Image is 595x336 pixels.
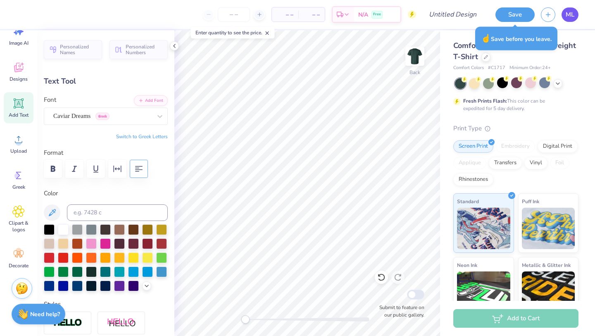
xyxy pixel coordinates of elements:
label: Format [44,148,168,158]
img: Back [407,48,423,65]
span: Puff Ink [522,197,539,206]
span: Greek [12,184,25,190]
span: N/A [358,10,368,19]
span: ☝️ [481,33,491,44]
strong: Fresh Prints Flash: [463,98,507,104]
img: Standard [457,208,510,249]
span: – – [303,10,320,19]
span: Comfort Colors [453,65,484,72]
span: Neon Ink [457,261,477,269]
div: Vinyl [524,157,547,169]
div: Rhinestones [453,173,493,186]
img: Neon Ink [457,271,510,313]
span: ML [566,10,574,19]
span: Designs [10,76,28,82]
div: Digital Print [538,140,578,153]
span: Clipart & logos [5,220,32,233]
span: Add Text [9,112,29,118]
div: Screen Print [453,140,493,153]
input: e.g. 7428 c [67,204,168,221]
button: Add Font [134,95,168,106]
span: Image AI [9,40,29,46]
img: Metallic & Glitter Ink [522,271,575,313]
label: Color [44,189,168,198]
input: – – [218,7,250,22]
label: Submit to feature on our public gallery. [375,304,424,319]
div: Enter quantity to see the price. [191,27,275,38]
span: Decorate [9,262,29,269]
div: Back [409,69,420,76]
div: Applique [453,157,486,169]
span: – – [277,10,293,19]
span: Free [373,12,381,17]
div: Embroidery [496,140,535,153]
button: Personalized Numbers [109,40,168,59]
span: Comfort Colors Adult Heavyweight T-Shirt [453,41,576,62]
label: Font [44,95,56,105]
a: ML [562,7,578,22]
span: Minimum Order: 24 + [509,65,551,72]
button: Switch to Greek Letters [116,133,168,140]
div: Save before you leave. [475,27,557,50]
strong: Need help? [30,310,60,318]
button: Save [495,7,535,22]
div: Print Type [453,124,578,133]
div: Foil [550,157,569,169]
img: Shadow [107,318,136,328]
img: Puff Ink [522,208,575,249]
div: Transfers [489,157,522,169]
input: Untitled Design [422,6,483,23]
img: Stroke [53,318,82,328]
span: # C1717 [488,65,505,72]
div: This color can be expedited for 5 day delivery. [463,97,565,112]
span: Metallic & Glitter Ink [522,261,571,269]
label: Styles [44,300,61,309]
div: Text Tool [44,76,168,87]
div: Accessibility label [241,315,250,324]
span: Upload [10,148,27,154]
span: Personalized Numbers [126,44,163,55]
button: Personalized Names [44,40,102,59]
span: Standard [457,197,479,206]
span: Personalized Names [60,44,97,55]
